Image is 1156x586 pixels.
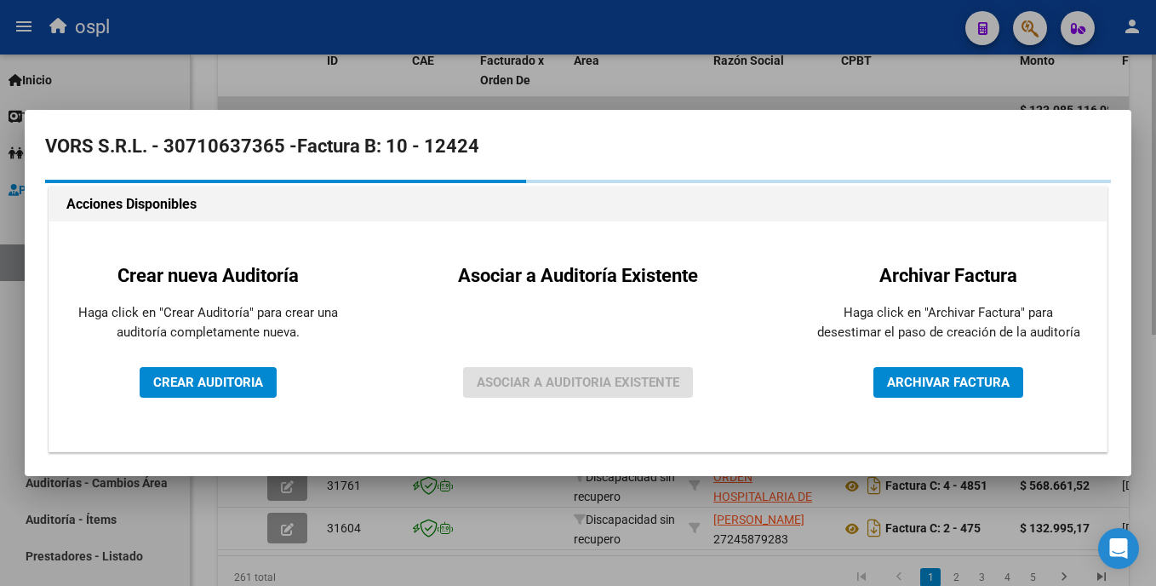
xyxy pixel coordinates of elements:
span: ASOCIAR A AUDITORIA EXISTENTE [477,375,679,390]
div: Open Intercom Messenger [1098,528,1139,569]
p: Haga click en "Archivar Factura" para desestimar el paso de creación de la auditoría [816,303,1080,342]
button: ARCHIVAR FACTURA [873,367,1023,398]
span: ARCHIVAR FACTURA [887,375,1010,390]
h2: Crear nueva Auditoría [76,261,340,290]
h2: Asociar a Auditoría Existente [458,261,698,290]
p: Haga click en "Crear Auditoría" para crear una auditoría completamente nueva. [76,303,340,342]
h1: Acciones Disponibles [66,194,1090,215]
button: ASOCIAR A AUDITORIA EXISTENTE [463,367,693,398]
strong: Factura B: 10 - 12424 [297,135,479,157]
button: CREAR AUDITORIA [140,367,277,398]
span: CREAR AUDITORIA [153,375,263,390]
h2: Archivar Factura [816,261,1080,290]
h2: VORS S.R.L. - 30710637365 - [45,130,1111,163]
